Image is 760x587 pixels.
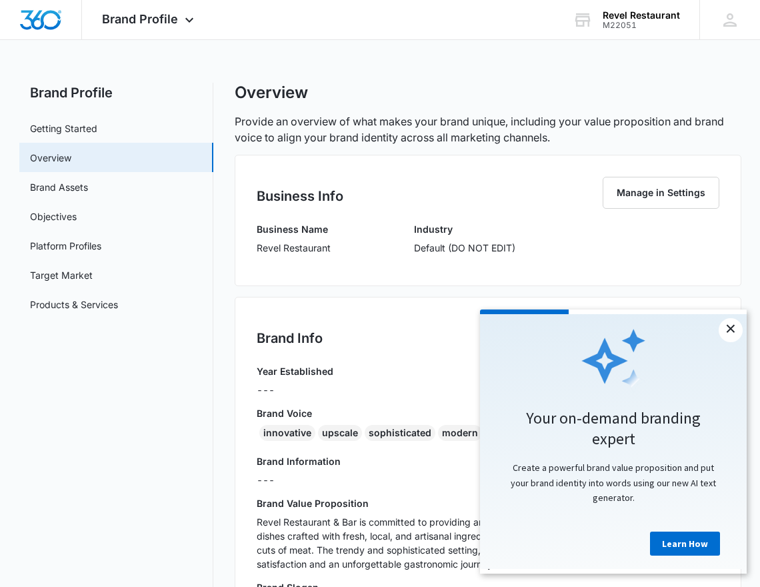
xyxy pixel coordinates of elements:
[30,209,77,223] a: Objectives
[102,12,178,26] span: Brand Profile
[30,180,88,194] a: Brand Assets
[257,364,333,378] h3: Year Established
[259,425,315,441] div: innovative
[235,113,741,145] p: Provide an overview of what makes your brand unique, including your value proposition and brand v...
[257,473,719,487] p: ---
[257,406,719,420] h3: Brand Voice
[13,98,253,139] h2: Your on-demand branding expert
[257,241,331,255] p: Revel Restaurant
[257,454,719,468] h3: Brand Information
[365,425,435,441] div: sophisticated
[414,241,515,255] p: Default (DO NOT EDIT)
[414,222,515,236] h3: Industry
[257,222,331,236] h3: Business Name
[257,328,323,348] h2: Brand Info
[13,151,253,195] p: Create a powerful brand value proposition and put your brand identity into words using our new AI...
[438,425,482,441] div: modern
[30,121,97,135] a: Getting Started
[30,298,118,312] a: Products & Services
[257,383,333,397] p: ---
[239,9,263,33] a: Close modal
[257,186,343,206] h2: Business Info
[170,222,240,246] a: Learn How
[603,21,680,30] div: account id
[257,496,719,510] h3: Brand Value Proposition
[235,83,308,103] h1: Overview
[30,268,93,282] a: Target Market
[318,425,362,441] div: upscale
[603,10,680,21] div: account name
[257,515,719,571] p: Revel Restaurant & Bar is committed to providing an unparalleled dining experience. They offer cr...
[19,83,213,103] h2: Brand Profile
[30,239,101,253] a: Platform Profiles
[30,151,71,165] a: Overview
[603,177,719,209] button: Manage in Settings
